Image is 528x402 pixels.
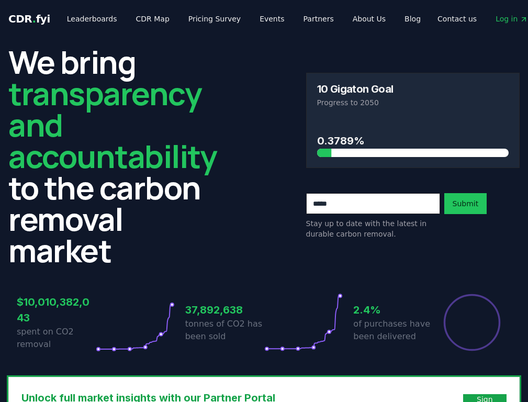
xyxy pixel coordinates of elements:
nav: Main [59,9,429,28]
h3: 2.4% [353,302,432,318]
h3: $10,010,382,043 [17,294,96,326]
div: Percentage of sales delivered [443,293,501,352]
a: Leaderboards [59,9,126,28]
span: transparency and accountability [8,72,217,177]
h3: 10 Gigaton Goal [317,84,394,94]
span: CDR fyi [8,13,50,25]
span: . [32,13,36,25]
h3: 37,892,638 [185,302,264,318]
a: CDR.fyi [8,12,50,26]
p: of purchases have been delivered [353,318,432,343]
a: Contact us [429,9,485,28]
h2: We bring to the carbon removal market [8,46,222,266]
a: Blog [396,9,429,28]
p: tonnes of CO2 has been sold [185,318,264,343]
a: About Us [344,9,394,28]
h3: 0.3789% [317,133,509,149]
a: Partners [295,9,342,28]
a: Pricing Survey [180,9,249,28]
p: Stay up to date with the latest in durable carbon removal. [306,218,440,239]
a: CDR Map [128,9,178,28]
p: Progress to 2050 [317,97,509,108]
p: spent on CO2 removal [17,326,96,351]
span: Log in [496,14,528,24]
button: Submit [444,193,487,214]
a: Events [251,9,293,28]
